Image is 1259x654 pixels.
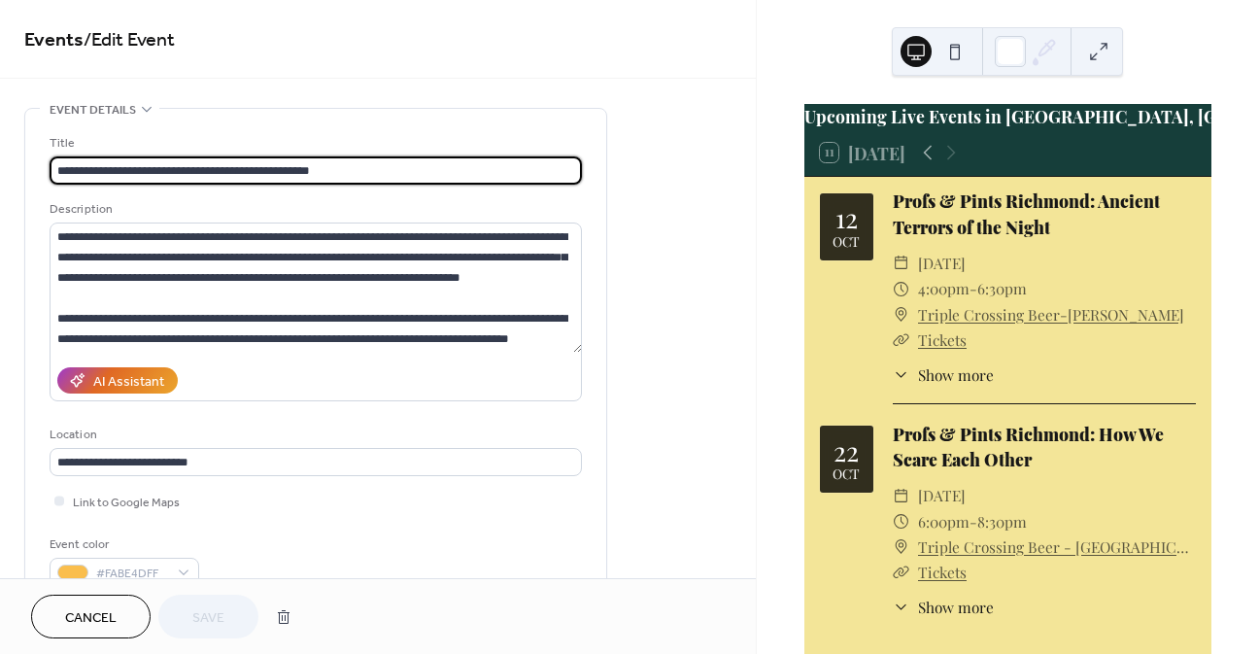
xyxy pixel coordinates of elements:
[24,21,84,59] a: Events
[918,329,967,350] a: Tickets
[50,534,195,555] div: Event color
[893,596,910,618] div: ​
[893,327,910,353] div: ​
[918,251,966,276] span: [DATE]
[96,564,168,584] span: #FABE4DFF
[893,509,910,534] div: ​
[918,562,967,582] a: Tickets
[833,235,860,249] div: Oct
[893,483,910,508] div: ​
[93,372,164,393] div: AI Assistant
[50,425,578,445] div: Location
[893,423,1164,470] a: Profs & Pints Richmond: How We Scare Each Other
[977,509,1027,534] span: 8:30pm
[918,534,1196,560] a: Triple Crossing Beer - [GEOGRAPHIC_DATA], [STREET_ADDRESS][PERSON_NAME]
[893,363,910,386] div: ​
[833,467,860,481] div: Oct
[970,509,977,534] span: -
[893,251,910,276] div: ​
[31,595,151,638] button: Cancel
[918,363,994,386] span: Show more
[57,367,178,394] button: AI Assistant
[73,493,180,513] span: Link to Google Maps
[893,596,994,618] button: ​Show more
[918,302,1184,327] a: Triple Crossing Beer-[PERSON_NAME]
[835,204,858,231] div: 12
[893,534,910,560] div: ​
[918,509,970,534] span: 6:00pm
[65,608,117,629] span: Cancel
[893,189,1160,237] a: Profs & Pints Richmond: Ancient Terrors of the Night
[893,560,910,585] div: ​
[50,199,578,220] div: Description
[834,437,859,465] div: 22
[804,104,1211,129] div: Upcoming Live Events in [GEOGRAPHIC_DATA], [GEOGRAPHIC_DATA].
[970,276,977,301] span: -
[893,363,994,386] button: ​Show more
[50,133,578,154] div: Title
[893,276,910,301] div: ​
[918,596,994,618] span: Show more
[918,276,970,301] span: 4:00pm
[918,483,966,508] span: [DATE]
[893,302,910,327] div: ​
[977,276,1027,301] span: 6:30pm
[50,100,136,120] span: Event details
[84,21,175,59] span: / Edit Event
